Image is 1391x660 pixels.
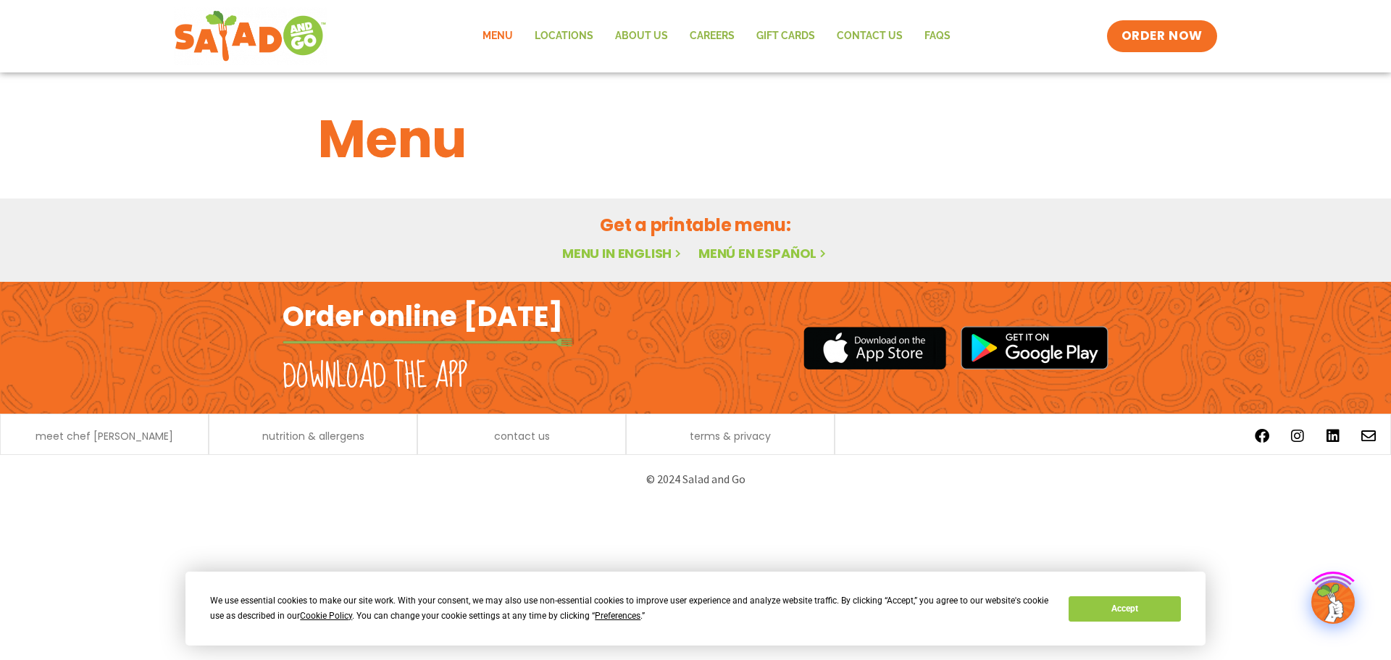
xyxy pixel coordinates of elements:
a: Locations [524,20,604,53]
div: We use essential cookies to make our site work. With your consent, we may also use non-essential ... [210,593,1051,624]
span: Preferences [595,611,640,621]
a: ORDER NOW [1107,20,1217,52]
h2: Get a printable menu: [318,212,1073,238]
a: terms & privacy [690,431,771,441]
button: Accept [1069,596,1180,622]
span: Cookie Policy [300,611,352,621]
a: meet chef [PERSON_NAME] [35,431,173,441]
img: fork [283,338,572,346]
a: Careers [679,20,745,53]
a: Menu in English [562,244,684,262]
h2: Order online [DATE] [283,298,563,334]
span: ORDER NOW [1121,28,1203,45]
div: Cookie Consent Prompt [185,572,1206,646]
img: new-SAG-logo-768×292 [174,7,327,65]
h1: Menu [318,100,1073,178]
h2: Download the app [283,356,467,397]
a: About Us [604,20,679,53]
img: google_play [961,326,1108,369]
p: © 2024 Salad and Go [290,469,1101,489]
a: Contact Us [826,20,914,53]
a: contact us [494,431,550,441]
nav: Menu [472,20,961,53]
a: GIFT CARDS [745,20,826,53]
a: Menu [472,20,524,53]
img: appstore [803,325,946,372]
a: nutrition & allergens [262,431,364,441]
a: FAQs [914,20,961,53]
a: Menú en español [698,244,829,262]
